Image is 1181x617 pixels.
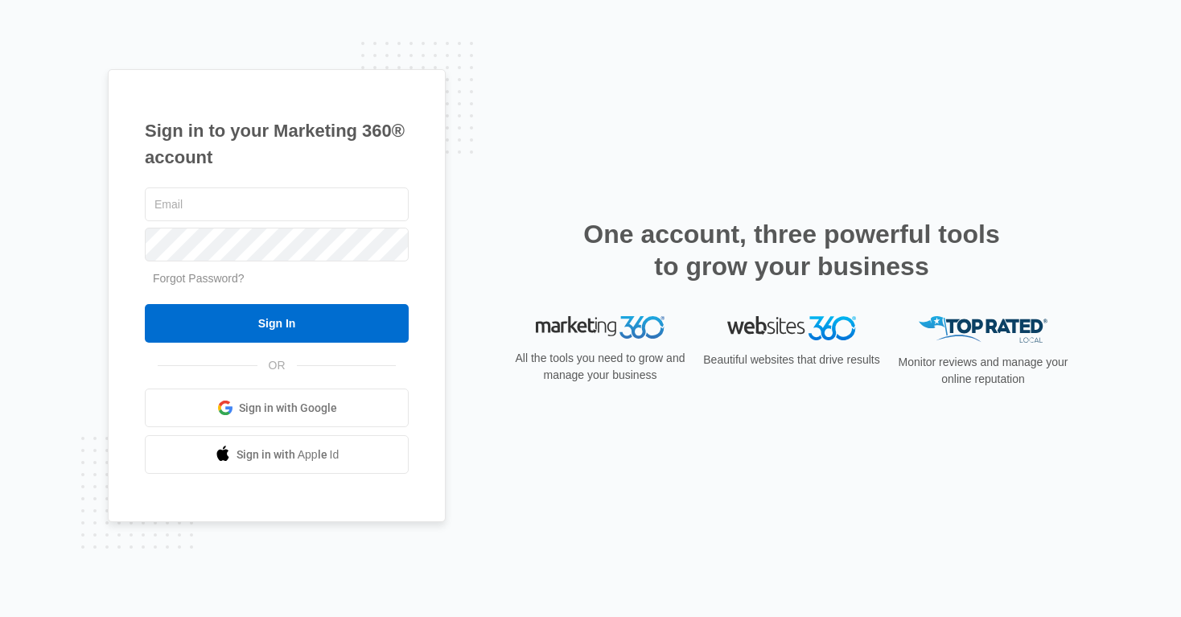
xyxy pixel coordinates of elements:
[727,316,856,339] img: Websites 360
[237,446,339,463] span: Sign in with Apple Id
[145,187,409,221] input: Email
[702,352,882,368] p: Beautiful websites that drive results
[536,316,665,339] img: Marketing 360
[153,272,245,285] a: Forgot Password?
[239,400,337,417] span: Sign in with Google
[510,350,690,384] p: All the tools you need to grow and manage your business
[578,218,1005,282] h2: One account, three powerful tools to grow your business
[145,304,409,343] input: Sign In
[145,435,409,474] a: Sign in with Apple Id
[919,316,1047,343] img: Top Rated Local
[257,357,297,374] span: OR
[145,117,409,171] h1: Sign in to your Marketing 360® account
[893,354,1073,388] p: Monitor reviews and manage your online reputation
[145,389,409,427] a: Sign in with Google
